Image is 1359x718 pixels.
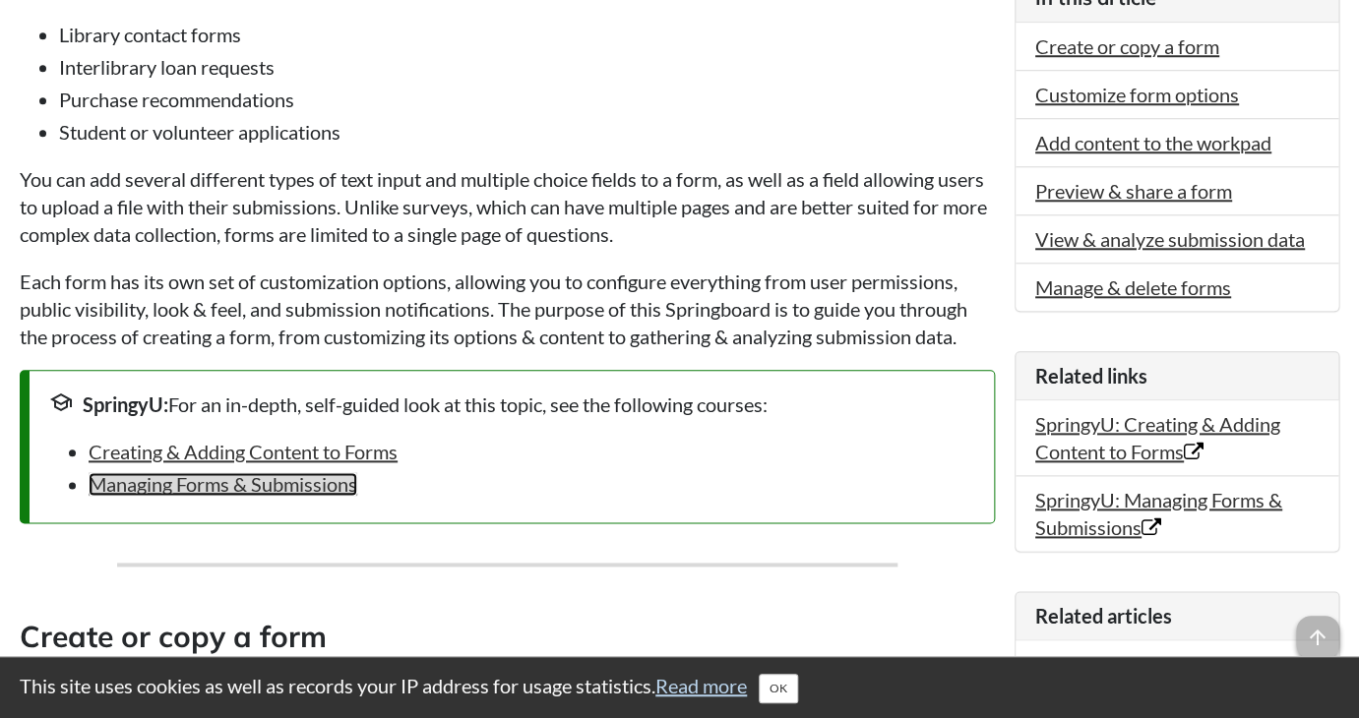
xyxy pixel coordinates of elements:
[20,616,995,660] h3: Create or copy a form
[89,440,398,463] a: Creating & Adding Content to Forms
[1035,227,1305,251] a: View & analyze submission data
[83,392,168,416] strong: SpringyU:
[1296,618,1339,641] a: arrow_upward
[655,674,747,697] a: Read more
[49,390,974,418] div: For an in-depth, self-guided look at this topic, see the following courses:
[1035,604,1172,628] span: Related articles
[59,86,995,113] li: Purchase recommendations
[759,674,798,703] button: Close
[20,268,995,350] p: Each form has its own set of customization options, allowing you to configure everything from use...
[1035,488,1282,539] a: SpringyU: Managing Forms & Submissions
[59,21,995,48] li: Library contact forms
[59,118,995,146] li: Student or volunteer applications
[1035,275,1231,299] a: Manage & delete forms
[59,53,995,81] li: Interlibrary loan requests
[1035,34,1219,58] a: Create or copy a form
[1035,652,1243,703] a: Create, edit, and manage workflow forms
[1035,83,1239,106] a: Customize form options
[1296,616,1339,659] span: arrow_upward
[49,390,73,414] span: school
[1035,179,1232,203] a: Preview & share a form
[20,165,995,248] p: You can add several different types of text input and multiple choice fields to a form, as well a...
[1035,364,1147,388] span: Related links
[89,472,357,496] a: Managing Forms & Submissions
[1035,412,1280,463] a: SpringyU: Creating & Adding Content to Forms
[1035,131,1271,154] a: Add content to the workpad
